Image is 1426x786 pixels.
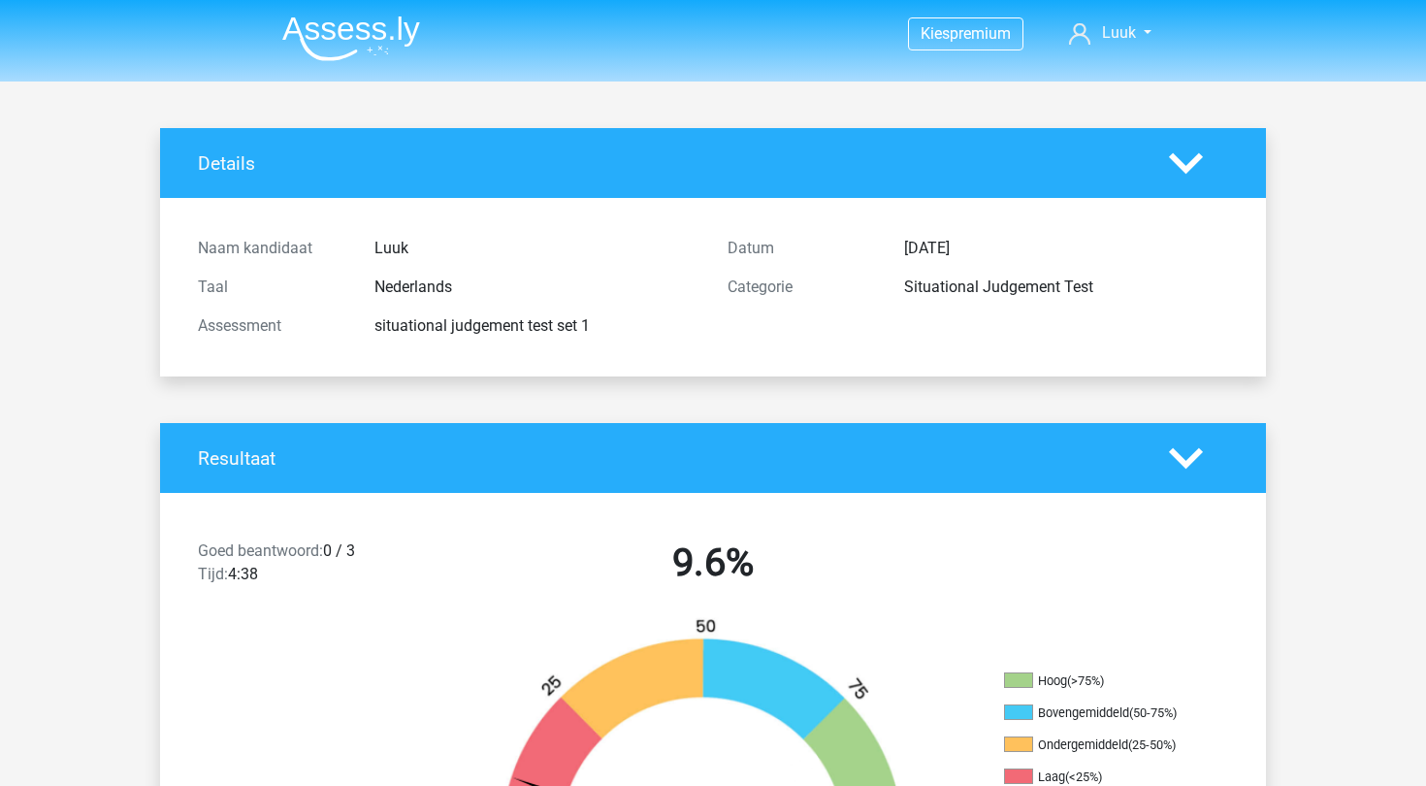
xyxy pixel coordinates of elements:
img: Assessly [282,16,420,61]
span: Goed beantwoord: [198,541,323,560]
li: Laag [1004,769,1198,786]
div: (>75%) [1067,673,1104,688]
li: Hoog [1004,672,1198,690]
div: (50-75%) [1129,705,1177,720]
li: Ondergemiddeld [1004,737,1198,754]
div: Situational Judgement Test [890,276,1243,299]
h4: Resultaat [198,447,1140,470]
div: situational judgement test set 1 [360,314,713,338]
span: Tijd: [198,565,228,583]
div: Taal [183,276,360,299]
div: (25-50%) [1128,737,1176,752]
div: (<25%) [1065,770,1102,784]
h2: 9.6% [463,540,963,586]
h4: Details [198,152,1140,175]
li: Bovengemiddeld [1004,704,1198,722]
div: Categorie [713,276,890,299]
span: Luuk [1102,23,1136,42]
div: [DATE] [890,237,1243,260]
div: Luuk [360,237,713,260]
a: Luuk [1061,21,1159,45]
div: Naam kandidaat [183,237,360,260]
div: Assessment [183,314,360,338]
div: Datum [713,237,890,260]
span: premium [950,24,1011,43]
a: Kiespremium [909,20,1022,47]
div: Nederlands [360,276,713,299]
span: Kies [921,24,950,43]
div: 0 / 3 4:38 [183,540,448,594]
